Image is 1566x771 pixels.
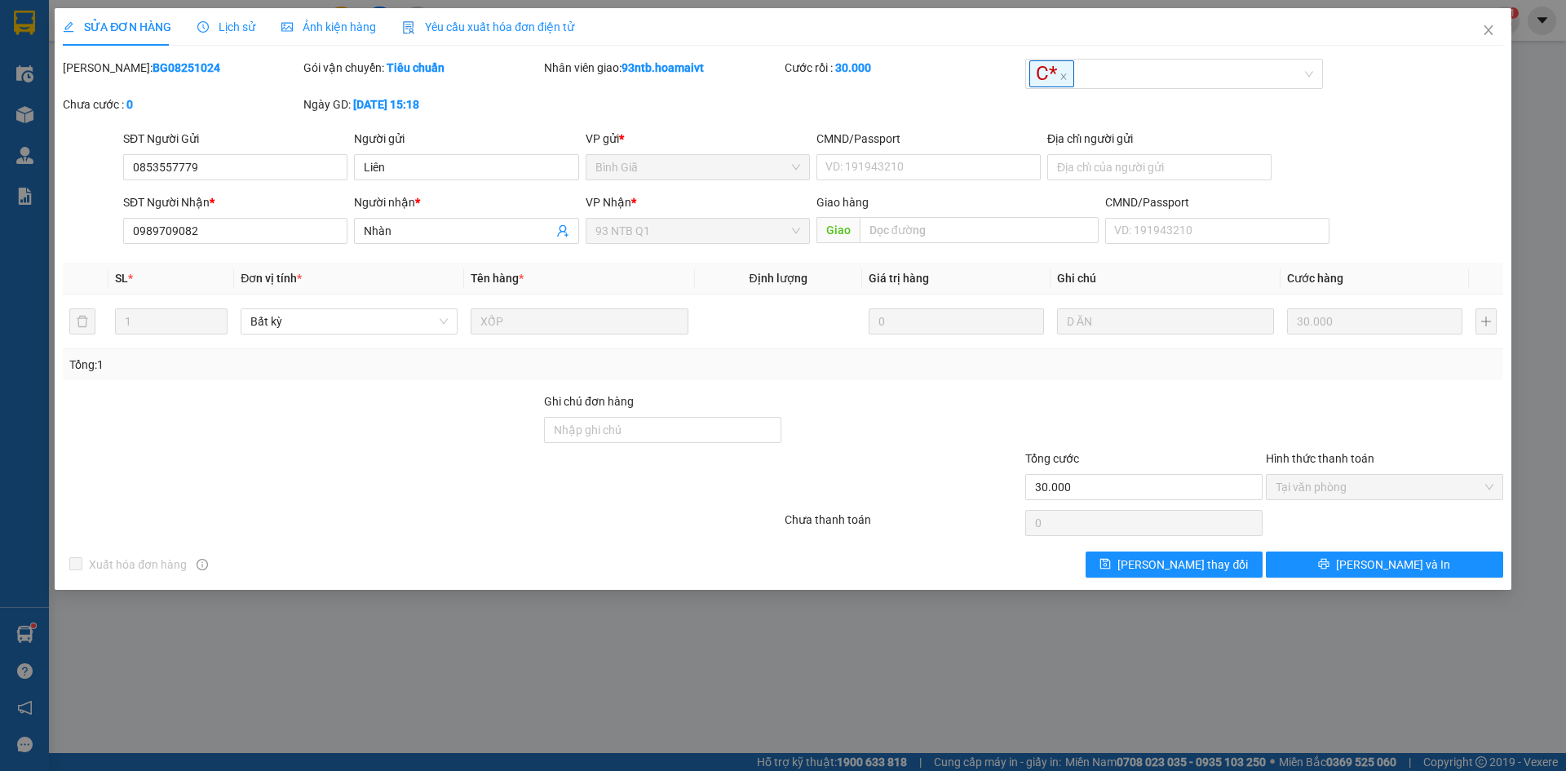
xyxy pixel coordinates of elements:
[303,95,541,113] div: Ngày GD:
[1266,452,1374,465] label: Hình thức thanh toán
[281,20,376,33] span: Ảnh kiện hàng
[82,556,193,574] span: Xuất hóa đơn hàng
[1117,556,1248,574] span: [PERSON_NAME] thay đổi
[1099,558,1111,571] span: save
[816,196,869,209] span: Giao hàng
[544,417,781,443] input: Ghi chú đơn hàng
[354,193,578,211] div: Người nhận
[1266,552,1503,578] button: printer[PERSON_NAME] và In
[115,272,128,285] span: SL
[595,219,800,243] span: 93 NTB Q1
[1466,8,1511,54] button: Close
[1475,308,1497,335] button: plus
[402,20,574,33] span: Yêu cầu xuất hóa đơn điện tử
[197,20,255,33] span: Lịch sử
[126,98,133,111] b: 0
[69,356,604,374] div: Tổng: 1
[1025,452,1079,465] span: Tổng cước
[1051,263,1281,295] th: Ghi chú
[1059,73,1068,81] span: close
[63,59,300,77] div: [PERSON_NAME]:
[595,155,800,179] span: Bình Giã
[197,21,209,33] span: clock-circle
[586,196,631,209] span: VP Nhận
[1086,552,1263,578] button: save[PERSON_NAME] thay đổi
[63,95,300,113] div: Chưa cước :
[197,559,208,570] span: info-circle
[835,61,871,74] b: 30.000
[869,272,929,285] span: Giá trị hàng
[281,21,293,33] span: picture
[63,20,171,33] span: SỬA ĐƠN HÀNG
[1105,193,1329,211] div: CMND/Passport
[622,61,704,74] b: 93ntb.hoamaivt
[860,217,1099,243] input: Dọc đường
[354,130,578,148] div: Người gửi
[1047,154,1272,180] input: Địa chỉ của người gửi
[1287,308,1462,335] input: 0
[544,59,781,77] div: Nhân viên giao:
[471,308,688,335] input: VD: Bàn, Ghế
[69,308,95,335] button: delete
[783,511,1024,539] div: Chưa thanh toán
[123,193,347,211] div: SĐT Người Nhận
[402,21,415,34] img: icon
[1276,475,1493,499] span: Tại văn phòng
[1482,24,1495,37] span: close
[1318,558,1329,571] span: printer
[785,59,1022,77] div: Cước rồi :
[153,61,220,74] b: BG08251024
[250,309,448,334] span: Bất kỳ
[816,217,860,243] span: Giao
[471,272,524,285] span: Tên hàng
[123,130,347,148] div: SĐT Người Gửi
[1287,272,1343,285] span: Cước hàng
[387,61,445,74] b: Tiêu chuẩn
[303,59,541,77] div: Gói vận chuyển:
[353,98,419,111] b: [DATE] 15:18
[241,272,302,285] span: Đơn vị tính
[1047,130,1272,148] div: Địa chỉ người gửi
[544,395,634,408] label: Ghi chú đơn hàng
[63,21,74,33] span: edit
[1057,308,1274,335] input: Ghi Chú
[586,130,810,148] div: VP gửi
[816,130,1041,148] div: CMND/Passport
[556,224,569,237] span: user-add
[869,308,1044,335] input: 0
[1336,556,1450,574] span: [PERSON_NAME] và In
[750,272,807,285] span: Định lượng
